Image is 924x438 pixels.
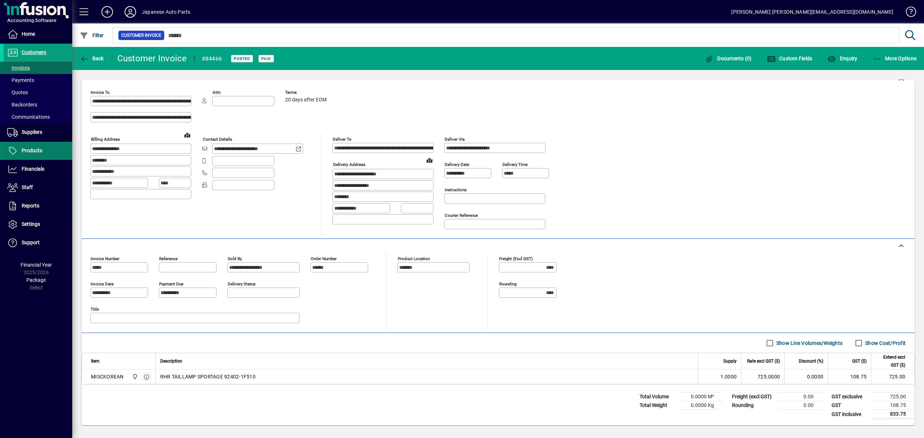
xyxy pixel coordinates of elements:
a: View on map [182,129,193,141]
td: GST exclusive [828,393,871,401]
td: Freight (excl GST) [728,393,779,401]
div: 725.0000 [746,373,780,380]
a: Knowledge Base [901,1,915,25]
span: Staff [22,184,33,190]
label: Show Cost/Profit [864,340,906,347]
a: Communications [4,111,72,123]
span: Customers [22,49,46,55]
a: Products [4,142,72,160]
span: Extend excl GST ($) [876,353,905,369]
a: Quotes [4,86,72,98]
span: Communications [7,114,50,120]
div: Customer Invoice [117,53,187,64]
mat-label: Delivery date [445,162,469,167]
td: 0.00 [779,401,822,410]
span: 20 days after EOM [285,97,327,103]
mat-label: Order number [311,256,337,261]
a: Backorders [4,98,72,111]
mat-label: Rounding [499,281,517,286]
span: Payments [7,77,34,83]
td: Total Weight [636,401,679,410]
mat-label: Sold by [228,256,242,261]
a: Payments [4,74,72,86]
mat-label: Invoice number [91,256,119,261]
a: Settings [4,215,72,233]
a: Staff [4,179,72,197]
mat-label: Freight (excl GST) [499,256,533,261]
mat-label: Deliver via [445,137,465,142]
mat-label: Payment due [159,281,183,286]
mat-label: Invoice date [91,281,114,286]
button: Filter [78,29,106,42]
span: Posted [234,56,250,61]
td: Total Volume [636,393,679,401]
span: Documents (0) [705,56,752,61]
td: 0.0000 M³ [679,393,723,401]
span: Support [22,240,40,245]
span: Rate excl GST ($) [747,357,780,365]
span: Package [26,277,46,283]
span: Home [22,31,35,37]
a: Support [4,234,72,252]
a: View on map [424,154,435,166]
span: Products [22,148,42,153]
mat-label: Deliver To [333,137,352,142]
td: 0.0000 [784,369,828,384]
a: Financials [4,160,72,178]
button: Enquiry [825,52,859,65]
td: 725.00 [871,393,915,401]
td: 0.0000 Kg [679,401,723,410]
div: [PERSON_NAME] [PERSON_NAME][EMAIL_ADDRESS][DOMAIN_NAME] [731,6,893,18]
span: Item [91,357,100,365]
a: Home [4,25,72,43]
span: Discount (%) [799,357,823,365]
label: Show Line Volumes/Weights [775,340,842,347]
span: Quotes [7,89,28,95]
td: GST [828,401,871,410]
td: 108.75 [871,401,915,410]
button: Profile [119,5,142,18]
span: Central [130,373,139,381]
span: 1.0000 [720,373,737,380]
mat-label: Invoice To [91,90,110,95]
mat-label: Title [91,307,99,312]
td: 725.00 [871,369,914,384]
span: Backorders [7,102,37,108]
span: Suppliers [22,129,42,135]
span: Supply [723,357,737,365]
mat-label: Reference [159,256,178,261]
button: Documents (0) [703,52,754,65]
mat-label: Attn [213,90,221,95]
span: Enquiry [827,56,857,61]
button: Back [78,52,106,65]
span: Customer Invoice [121,32,161,39]
span: Paid [261,56,271,61]
button: Add [96,5,119,18]
a: Invoices [4,62,72,74]
span: Description [160,357,182,365]
mat-label: Courier Reference [445,213,478,218]
span: Financial Year [21,262,52,268]
span: Custom Fields [767,56,812,61]
mat-label: Delivery time [502,162,528,167]
a: Reports [4,197,72,215]
div: #84466 [202,53,222,65]
button: More Options [871,52,919,65]
button: Custom Fields [765,52,814,65]
span: Settings [22,221,40,227]
span: RHR TAILLAMP SPORTAGE 92402-1F510 [160,373,256,380]
span: More Options [873,56,917,61]
div: MISCKOREAN [91,373,124,380]
span: Terms [285,90,328,95]
td: Rounding [728,401,779,410]
td: 108.75 [828,369,871,384]
span: Filter [80,32,104,38]
td: 833.75 [871,410,915,419]
span: Financials [22,166,44,172]
span: GST ($) [852,357,867,365]
td: GST inclusive [828,410,871,419]
mat-label: Instructions [445,187,467,192]
mat-label: Product location [398,256,430,261]
div: Japanese Auto Parts [142,6,190,18]
span: Back [80,56,104,61]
